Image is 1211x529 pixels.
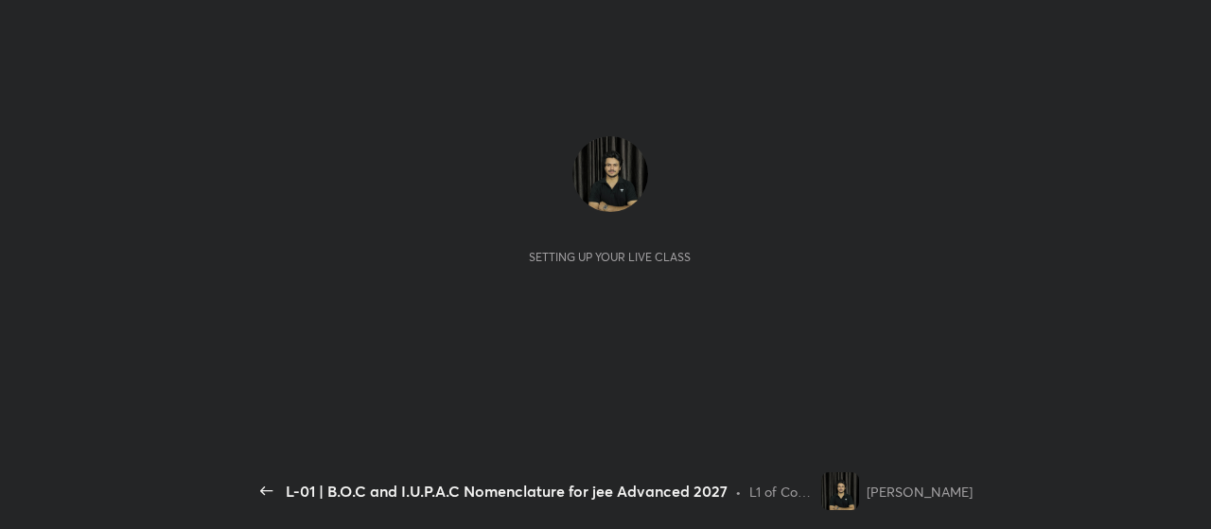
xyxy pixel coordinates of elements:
[529,250,691,264] div: Setting up your live class
[286,480,728,503] div: L-01 | B.O.C and I.U.P.A.C Nomenclature for jee Advanced 2027
[821,472,859,510] img: 12c70a12c77b4000a4527c30547478fb.jpg
[572,136,648,212] img: 12c70a12c77b4000a4527c30547478fb.jpg
[749,482,814,502] div: L1 of Course on B.O.C and IUPAC Nomenclature of Organic Compounds
[735,482,742,502] div: •
[867,482,973,502] div: [PERSON_NAME]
